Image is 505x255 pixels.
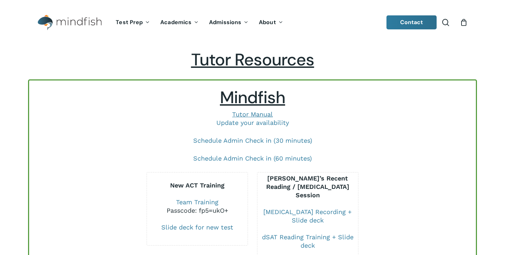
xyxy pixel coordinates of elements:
a: Academics [155,20,204,26]
span: Admissions [209,19,241,26]
a: Schedule Admin Check in (30 minutes) [193,137,312,144]
a: Admissions [204,20,254,26]
a: Team Training [176,198,218,206]
span: Mindfish [220,86,285,108]
nav: Main Menu [110,9,288,36]
span: Academics [160,19,191,26]
a: [MEDICAL_DATA] Recording + Slide deck [263,208,352,224]
a: About [254,20,288,26]
b: [PERSON_NAME]’s Recent Reading / [MEDICAL_DATA] Session [266,175,349,199]
span: About [259,19,276,26]
a: Slide deck for new test [161,224,233,231]
a: Update your availability [216,119,289,126]
a: Test Prep [110,20,155,26]
header: Main Menu [28,9,477,36]
span: Test Prep [116,19,143,26]
a: Schedule Admin Check in (60 minutes) [193,155,312,162]
a: Tutor Manual [232,111,273,118]
a: dSAT Reading Training + Slide deck [262,233,353,249]
a: Contact [386,15,437,29]
div: Passcode: fp5=ukO+ [147,206,248,215]
span: Tutor Resources [191,49,314,71]
b: New ACT Training [170,182,224,189]
span: Contact [400,19,423,26]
